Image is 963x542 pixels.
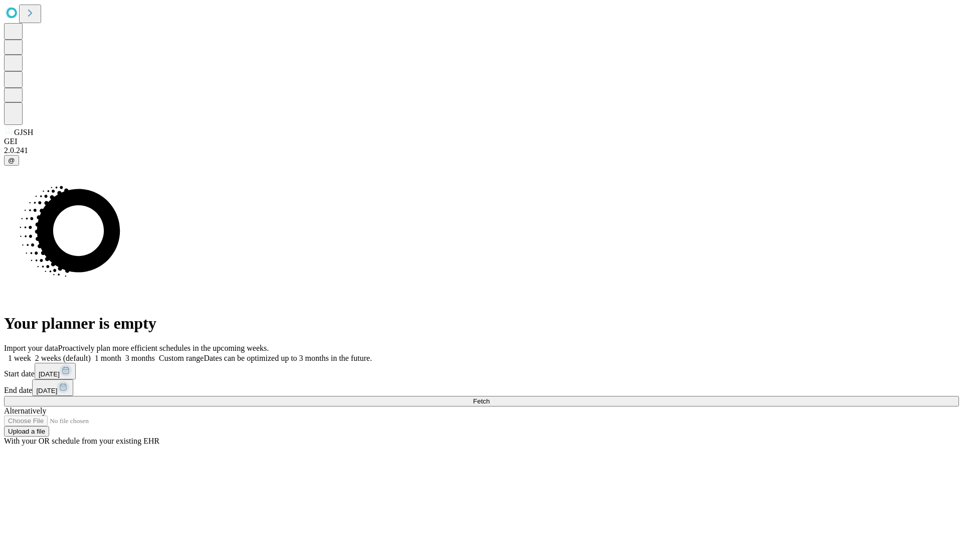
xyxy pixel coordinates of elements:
span: Import your data [4,344,58,352]
span: Fetch [473,397,490,405]
span: @ [8,157,15,164]
button: [DATE] [35,363,76,379]
span: 1 week [8,354,31,362]
span: Custom range [159,354,204,362]
span: 1 month [95,354,121,362]
span: Dates can be optimized up to 3 months in the future. [204,354,372,362]
button: [DATE] [32,379,73,396]
span: [DATE] [39,370,60,378]
span: 2 weeks (default) [35,354,91,362]
span: 3 months [125,354,155,362]
div: 2.0.241 [4,146,959,155]
div: Start date [4,363,959,379]
button: Fetch [4,396,959,406]
span: [DATE] [36,387,57,394]
span: Proactively plan more efficient schedules in the upcoming weeks. [58,344,269,352]
button: @ [4,155,19,166]
div: GEI [4,137,959,146]
span: With your OR schedule from your existing EHR [4,437,159,445]
button: Upload a file [4,426,49,437]
div: End date [4,379,959,396]
span: GJSH [14,128,33,137]
h1: Your planner is empty [4,314,959,333]
span: Alternatively [4,406,46,415]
